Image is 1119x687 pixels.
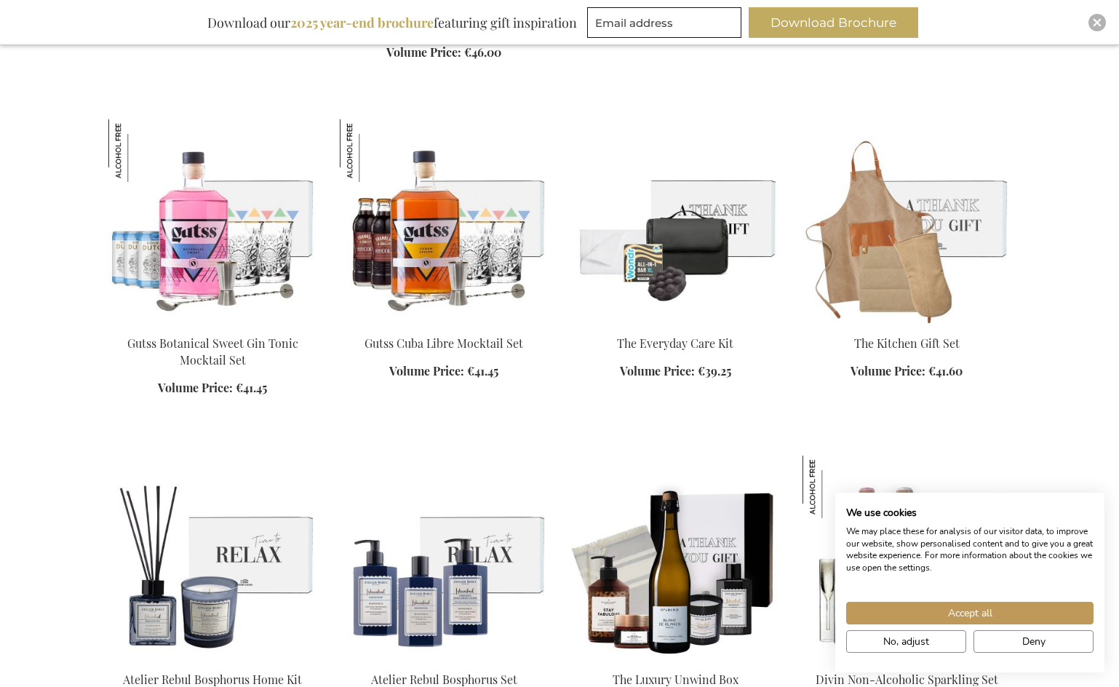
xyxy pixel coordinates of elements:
[108,654,316,667] a: Atelier Rebul Bosphorus Home Kit
[386,44,461,60] span: Volume Price:
[467,363,498,378] span: €41.45
[851,363,963,380] a: Volume Price: €41.60
[340,456,548,659] img: Atelier Rebul Bosphorus Set
[571,654,779,667] a: The Luxury Unwind Box
[973,630,1094,653] button: Deny all cookies
[587,7,746,42] form: marketing offers and promotions
[854,335,960,351] a: The Kitchen Gift Set
[158,380,267,397] a: Volume Price: €41.45
[389,363,498,380] a: Volume Price: €41.45
[201,7,584,38] div: Download our featuring gift inspiration
[371,672,517,687] a: Atelier Rebul Bosphorus Set
[803,654,1011,667] a: Divin Non-Alcoholic Sparkling Set Divin Non-Alcoholic Sparkling Set
[108,317,316,331] a: Gutss Botanical Sweet Gin Tonic Mocktail Set Gutss Botanical Sweet Gin Tonic Mocktail Set
[816,672,998,687] a: Divin Non-Alcoholic Sparkling Set
[386,44,501,61] a: Volume Price: €46.00
[846,630,966,653] button: Adjust cookie preferences
[389,363,464,378] span: Volume Price:
[749,7,918,38] button: Download Brochure
[365,335,523,351] a: Gutss Cuba Libre Mocktail Set
[108,119,171,182] img: Gutss Botanical Sweet Gin Tonic Mocktail Set
[108,456,316,659] img: Atelier Rebul Bosphorus Home Kit
[803,317,1011,331] a: The Kitchen Gift Set
[571,456,779,659] img: The Luxury Unwind Box
[1088,14,1106,31] div: Close
[803,119,1011,323] img: The Kitchen Gift Set
[464,44,501,60] span: €46.00
[1093,18,1102,27] img: Close
[340,317,548,331] a: Gutss Cuba Libre Mocktail Set Gutss Cuba Libre Mocktail Set
[698,363,731,378] span: €39.25
[127,335,298,368] a: Gutss Botanical Sweet Gin Tonic Mocktail Set
[290,14,434,31] b: 2025 year-end brochure
[620,363,731,380] a: Volume Price: €39.25
[571,119,779,323] img: The Everyday Care Kit
[928,363,963,378] span: €41.60
[948,605,992,621] span: Accept all
[236,380,267,395] span: €41.45
[883,634,929,649] span: No, adjust
[571,317,779,331] a: The Everyday Care Kit
[620,363,695,378] span: Volume Price:
[108,119,316,323] img: Gutss Botanical Sweet Gin Tonic Mocktail Set
[340,119,548,323] img: Gutss Cuba Libre Mocktail Set
[803,456,865,518] img: Divin Non-Alcoholic Sparkling Set
[851,363,925,378] span: Volume Price:
[617,335,733,351] a: The Everyday Care Kit
[158,380,233,395] span: Volume Price:
[846,525,1094,574] p: We may place these for analysis of our visitor data, to improve our website, show personalised co...
[1022,634,1046,649] span: Deny
[123,672,302,687] a: Atelier Rebul Bosphorus Home Kit
[340,119,402,182] img: Gutss Cuba Libre Mocktail Set
[846,507,1094,520] h2: We use cookies
[340,654,548,667] a: Atelier Rebul Bosphorus Set
[803,456,1011,659] img: Divin Non-Alcoholic Sparkling Set
[587,7,741,38] input: Email address
[846,602,1094,624] button: Accept all cookies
